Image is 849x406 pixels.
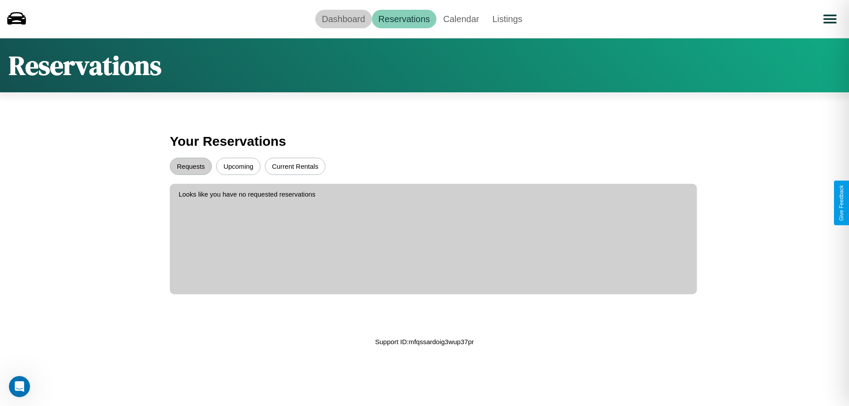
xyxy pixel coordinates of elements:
[315,10,372,28] a: Dashboard
[375,336,474,348] p: Support ID: mfqssardoig3wup37pr
[216,158,260,175] button: Upcoming
[372,10,437,28] a: Reservations
[170,129,679,153] h3: Your Reservations
[179,188,688,200] p: Looks like you have no requested reservations
[818,7,842,31] button: Open menu
[838,185,845,221] div: Give Feedback
[170,158,212,175] button: Requests
[436,10,486,28] a: Calendar
[9,47,161,83] h1: Reservations
[265,158,325,175] button: Current Rentals
[9,376,30,397] iframe: Intercom live chat
[486,10,529,28] a: Listings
